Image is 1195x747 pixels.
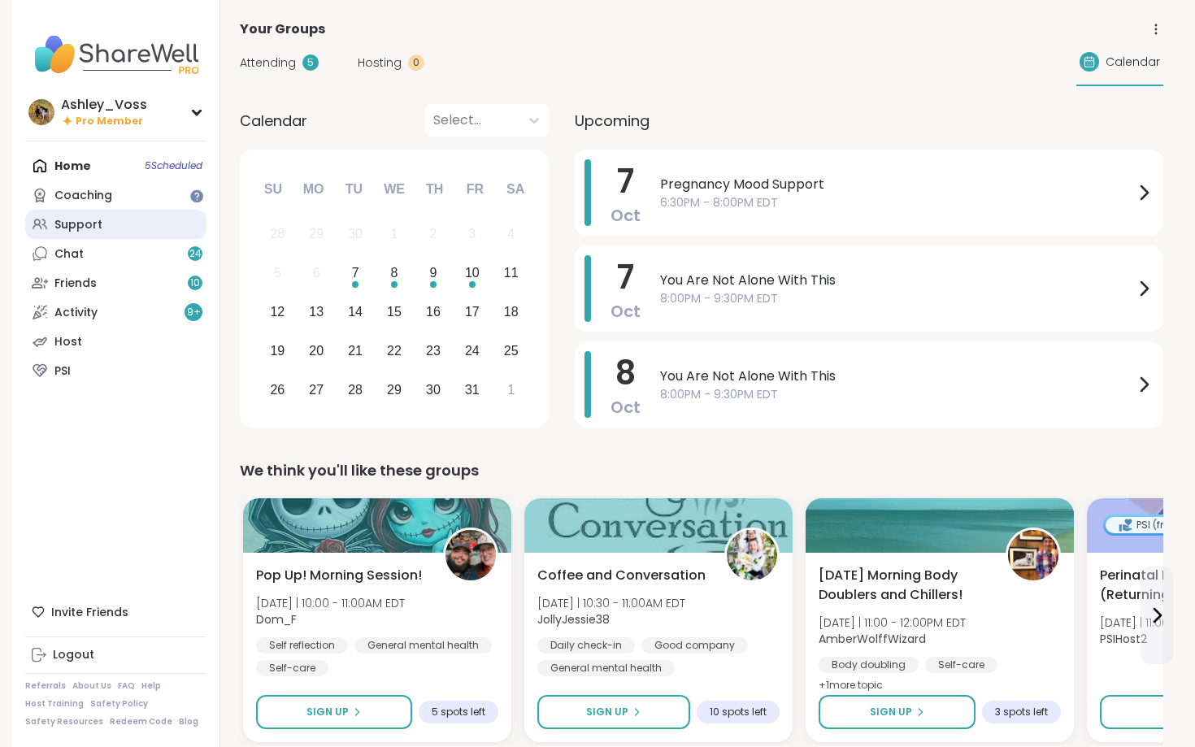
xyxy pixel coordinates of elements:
div: PSI (free) [1106,517,1192,533]
div: Chat [54,246,84,263]
div: Choose Friday, October 24th, 2025 [454,333,489,368]
div: 21 [348,340,363,362]
div: 28 [348,379,363,401]
div: Invite Friends [25,597,206,627]
a: Help [141,680,161,692]
div: 29 [387,379,402,401]
div: 24 [465,340,480,362]
span: Pregnancy Mood Support [660,175,1134,194]
div: 11 [504,262,519,284]
div: Not available Tuesday, September 30th, 2025 [338,217,373,252]
div: Choose Tuesday, October 28th, 2025 [338,372,373,407]
span: Pro Member [76,115,143,128]
a: FAQ [118,680,135,692]
div: 22 [387,340,402,362]
a: Safety Resources [25,716,103,727]
div: 1 [391,223,398,245]
div: Not available Friday, October 3rd, 2025 [454,217,489,252]
div: 26 [270,379,285,401]
div: Daily check-in [537,637,635,654]
div: 8 [391,262,398,284]
div: Choose Tuesday, October 7th, 2025 [338,256,373,291]
span: 8 [615,350,636,396]
span: Calendar [1106,54,1160,71]
div: Self-care [256,660,328,676]
div: 7 [352,262,359,284]
div: 5 [302,54,319,71]
span: Sign Up [306,705,349,719]
div: 17 [465,301,480,323]
div: Choose Sunday, October 26th, 2025 [260,372,295,407]
div: 10 [465,262,480,284]
img: Dom_F [445,530,496,580]
div: 4 [507,223,515,245]
span: 7 [617,254,634,300]
div: Th [417,172,453,207]
button: Sign Up [819,695,976,729]
div: Not available Sunday, September 28th, 2025 [260,217,295,252]
a: Activity9+ [25,297,206,327]
div: Choose Wednesday, October 22nd, 2025 [377,333,412,368]
a: Redeem Code [110,716,172,727]
div: Choose Wednesday, October 8th, 2025 [377,256,412,291]
div: 19 [270,340,285,362]
div: 3 [468,223,476,245]
div: 27 [309,379,324,401]
span: Attending [240,54,296,72]
div: Choose Thursday, October 30th, 2025 [416,372,451,407]
div: 13 [309,301,324,323]
div: Not available Sunday, October 5th, 2025 [260,256,295,291]
span: [DATE] | 10:00 - 11:00AM EDT [256,595,405,611]
div: Choose Thursday, October 9th, 2025 [416,256,451,291]
a: Referrals [25,680,66,692]
div: Body doubling [819,657,919,673]
div: Coaching [54,188,112,204]
div: Sa [498,172,533,207]
b: JollyJessie38 [537,611,610,628]
span: Calendar [240,110,307,132]
span: 7 [617,159,634,204]
img: ShareWell Nav Logo [25,26,206,83]
div: Choose Thursday, October 23rd, 2025 [416,333,451,368]
div: Choose Friday, October 17th, 2025 [454,295,489,330]
div: Ashley_Voss [61,96,147,114]
div: We think you'll like these groups [240,459,1163,482]
div: Choose Thursday, October 16th, 2025 [416,295,451,330]
span: 3 spots left [995,706,1048,719]
div: We [376,172,412,207]
span: Upcoming [575,110,650,132]
div: Choose Monday, October 13th, 2025 [299,295,334,330]
span: Your Groups [240,20,325,39]
a: Coaching [25,180,206,210]
div: Mo [295,172,331,207]
span: 5 spots left [432,706,485,719]
div: Good company [641,637,748,654]
a: Host Training [25,698,84,710]
span: Sign Up [586,705,628,719]
div: Choose Sunday, October 12th, 2025 [260,295,295,330]
div: Choose Saturday, October 25th, 2025 [493,333,528,368]
div: Choose Friday, October 10th, 2025 [454,256,489,291]
div: Tu [336,172,372,207]
div: Choose Wednesday, October 29th, 2025 [377,372,412,407]
div: 9 [429,262,437,284]
div: General mental health [354,637,492,654]
div: 14 [348,301,363,323]
span: Hosting [358,54,402,72]
div: 18 [504,301,519,323]
div: Self reflection [256,637,348,654]
div: Choose Saturday, November 1st, 2025 [493,372,528,407]
div: Choose Monday, October 20th, 2025 [299,333,334,368]
span: [DATE] Morning Body Doublers and Chillers! [819,566,988,605]
div: PSI [54,363,71,380]
div: 12 [270,301,285,323]
span: 9 + [187,306,201,319]
a: Chat24 [25,239,206,268]
span: 24 [189,247,202,261]
a: PSI [25,356,206,385]
span: You Are Not Alone With This [660,271,1134,290]
div: Choose Wednesday, October 15th, 2025 [377,295,412,330]
div: Choose Saturday, October 18th, 2025 [493,295,528,330]
span: Coffee and Conversation [537,566,706,585]
span: [DATE] | 11:00 - 12:00PM EDT [819,615,966,631]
